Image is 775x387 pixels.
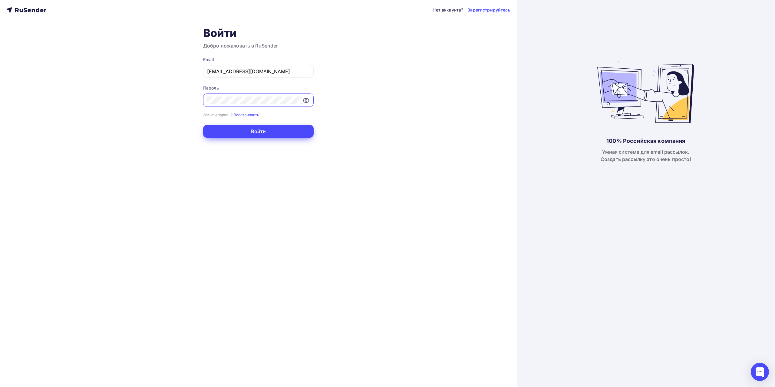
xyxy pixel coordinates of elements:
small: Восстановить [234,113,259,117]
div: 100% Российская компания [606,137,685,145]
div: Email [203,57,314,63]
div: Пароль [203,85,314,91]
h3: Добро пожаловать в RuSender [203,42,314,49]
input: Укажите свой email [207,68,310,75]
h1: Войти [203,26,314,40]
a: Восстановить [234,112,259,117]
div: Умная система для email рассылок. Создать рассылку это очень просто! [601,148,691,163]
div: Нет аккаунта? [433,7,463,13]
a: Зарегистрируйтесь [467,7,510,13]
small: Забыли пароль? [203,113,232,117]
button: Войти [203,125,314,138]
